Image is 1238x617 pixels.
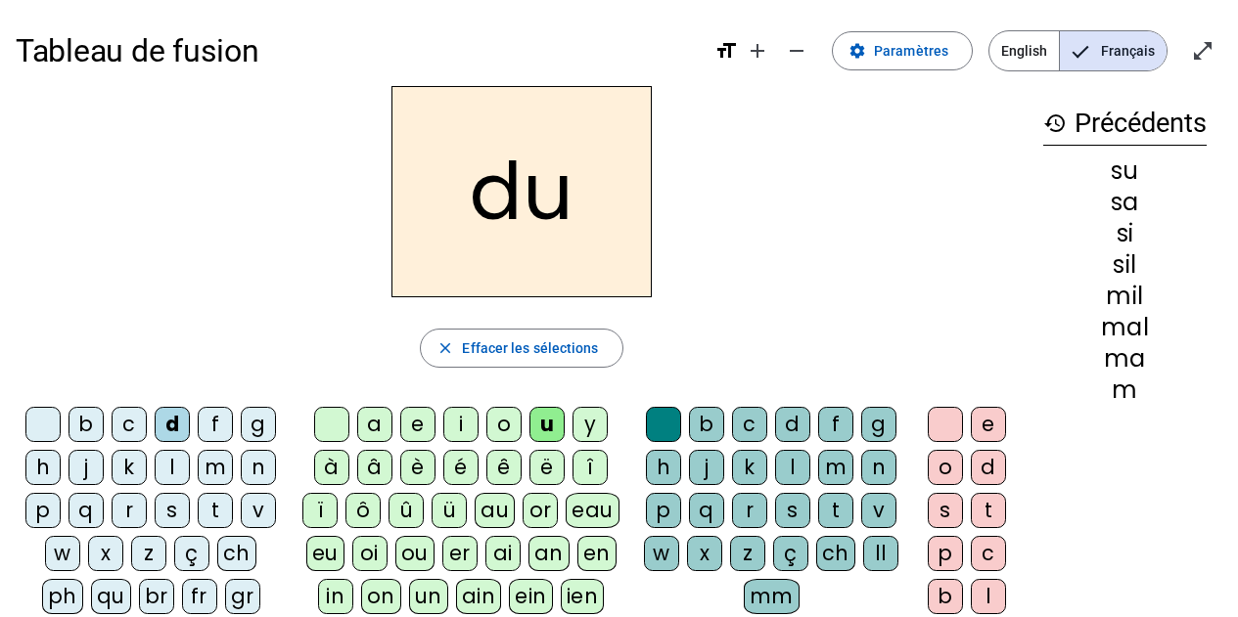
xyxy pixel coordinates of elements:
[112,407,147,442] div: c
[775,450,810,485] div: l
[475,493,515,528] div: au
[861,450,896,485] div: n
[462,336,598,360] span: Effacer les sélections
[528,536,570,571] div: an
[443,407,479,442] div: i
[689,493,724,528] div: q
[577,536,617,571] div: en
[730,536,765,571] div: z
[69,407,104,442] div: b
[182,579,217,614] div: fr
[573,407,608,442] div: y
[442,536,478,571] div: er
[389,493,424,528] div: û
[486,407,522,442] div: o
[775,493,810,528] div: s
[241,407,276,442] div: g
[42,579,83,614] div: ph
[1043,378,1207,402] div: m
[155,493,190,528] div: s
[306,536,344,571] div: eu
[785,39,808,63] mat-icon: remove
[689,450,724,485] div: j
[357,450,392,485] div: â
[832,31,973,70] button: Paramètres
[714,39,738,63] mat-icon: format_size
[400,407,436,442] div: e
[1043,159,1207,183] div: su
[361,579,401,614] div: on
[848,42,866,60] mat-icon: settings
[112,450,147,485] div: k
[357,407,392,442] div: a
[1043,285,1207,308] div: mil
[1043,347,1207,371] div: ma
[988,30,1168,71] mat-button-toggle-group: Language selection
[971,450,1006,485] div: d
[241,493,276,528] div: v
[91,579,131,614] div: qu
[573,450,608,485] div: î
[566,493,619,528] div: eau
[646,450,681,485] div: h
[1043,253,1207,277] div: sil
[1043,111,1067,135] mat-icon: history
[302,493,338,528] div: ï
[738,31,777,70] button: Augmenter la taille de la police
[689,407,724,442] div: b
[456,579,502,614] div: ain
[1191,39,1215,63] mat-icon: open_in_full
[775,407,810,442] div: d
[971,536,1006,571] div: c
[436,339,454,357] mat-icon: close
[646,493,681,528] div: p
[318,579,353,614] div: in
[1043,222,1207,245] div: si
[777,31,816,70] button: Diminuer la taille de la police
[861,493,896,528] div: v
[88,536,123,571] div: x
[139,579,174,614] div: br
[561,579,605,614] div: ien
[971,407,1006,442] div: e
[744,579,800,614] div: mm
[198,407,233,442] div: f
[69,493,104,528] div: q
[874,39,948,63] span: Paramètres
[198,450,233,485] div: m
[400,450,436,485] div: è
[45,536,80,571] div: w
[112,493,147,528] div: r
[644,536,679,571] div: w
[198,493,233,528] div: t
[523,493,558,528] div: or
[16,20,699,82] h1: Tableau de fusion
[486,450,522,485] div: ê
[746,39,769,63] mat-icon: add
[485,536,521,571] div: ai
[928,450,963,485] div: o
[69,450,104,485] div: j
[420,329,622,368] button: Effacer les sélections
[732,493,767,528] div: r
[25,493,61,528] div: p
[217,536,256,571] div: ch
[732,450,767,485] div: k
[1060,31,1167,70] span: Français
[155,407,190,442] div: d
[314,450,349,485] div: à
[174,536,209,571] div: ç
[391,86,652,297] h2: du
[989,31,1059,70] span: English
[1043,316,1207,339] div: mal
[1183,31,1222,70] button: Entrer en plein écran
[971,493,1006,528] div: t
[818,407,853,442] div: f
[816,536,855,571] div: ch
[241,450,276,485] div: n
[732,407,767,442] div: c
[345,493,381,528] div: ô
[509,579,553,614] div: ein
[352,536,388,571] div: oi
[861,407,896,442] div: g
